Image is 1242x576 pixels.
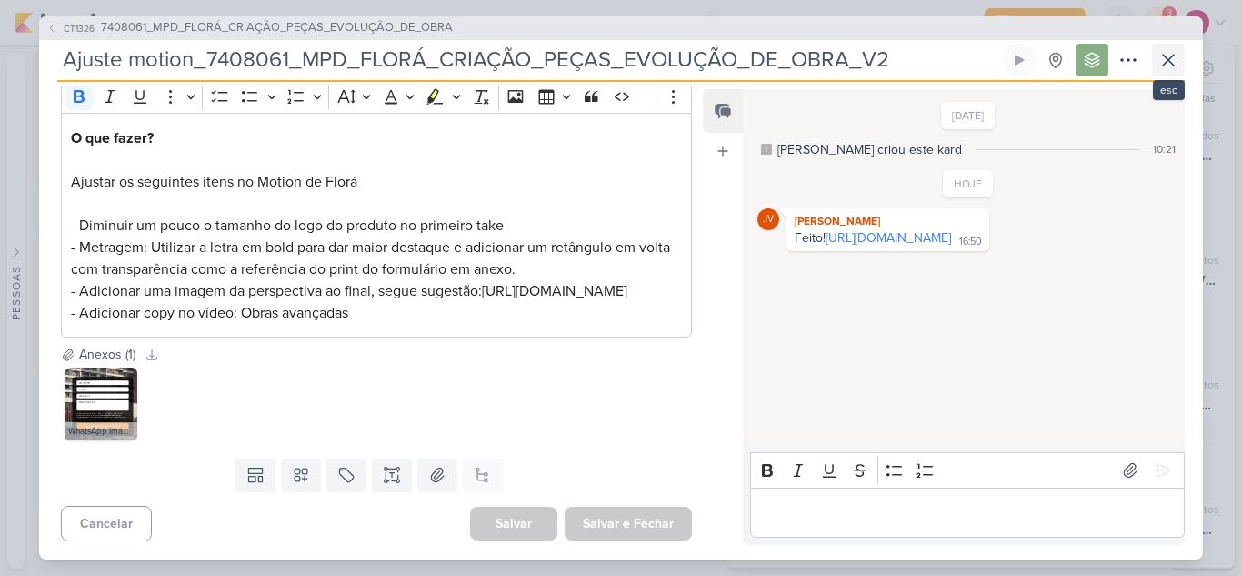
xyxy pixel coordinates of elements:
div: 16:50 [959,235,982,249]
span: - Metragem: Utilizar a letra em bold para dar maior destaque e adicionar um retângulo em volta co... [71,238,670,278]
div: Ligar relógio [1012,53,1027,67]
div: 10:21 [1153,141,1176,157]
a: [URL][DOMAIN_NAME] [826,230,951,246]
div: Editor editing area: main [61,113,692,338]
div: [PERSON_NAME] criou este kard [777,140,962,159]
div: Editor toolbar [750,452,1185,488]
div: [PERSON_NAME] [790,212,986,230]
span: - Adicionar copy no vídeo: Obras avançadas [71,304,348,322]
span: - Adicionar uma imagem da perspectiva ao final, segue sugestão: [71,282,482,300]
div: Editor editing area: main [750,488,1185,538]
span: - Diminuir um pouco o tamanho do logo do produto no primeiro take [71,217,504,235]
div: esc [1153,80,1185,100]
input: Kard Sem Título [57,44,999,76]
div: WhatsApp Image [DATE] 08.03.37.jpeg [65,422,137,440]
img: a1mpfZJUSi6dMy2dvy6mFnY5xZV3aPfjIsmrZcQi.jpg [65,368,137,440]
div: Anexos (1) [79,345,135,364]
div: Joney Viana [757,208,779,230]
div: Feito! [795,230,951,246]
p: JV [763,215,774,225]
span: Ajustar os seguintes itens no Motion de Florá [71,173,357,191]
div: Editor toolbar [61,78,692,114]
a: [URL][DOMAIN_NAME] [482,282,627,300]
strong: O que fazer? [71,129,154,147]
button: Cancelar [61,506,152,541]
